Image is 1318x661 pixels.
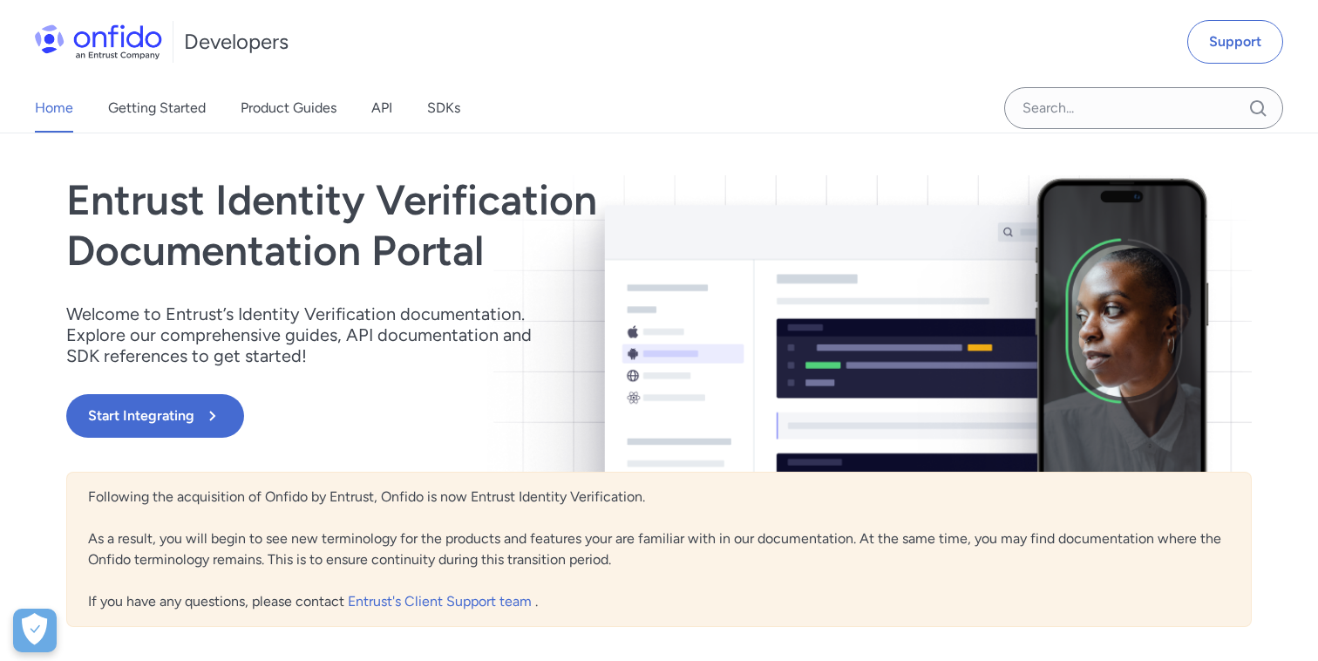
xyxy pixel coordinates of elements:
img: Onfido Logo [35,24,162,59]
button: Start Integrating [66,394,244,438]
h1: Developers [184,28,289,56]
p: Welcome to Entrust’s Identity Verification documentation. Explore our comprehensive guides, API d... [66,303,554,366]
div: Cookie Preferences [13,609,57,652]
a: Start Integrating [66,394,896,438]
a: Entrust's Client Support team [348,593,535,610]
a: API [371,84,392,133]
button: Open Preferences [13,609,57,652]
input: Onfido search input field [1004,87,1283,129]
div: Following the acquisition of Onfido by Entrust, Onfido is now Entrust Identity Verification. As a... [66,472,1252,627]
a: Product Guides [241,84,336,133]
a: Getting Started [108,84,206,133]
a: Support [1187,20,1283,64]
a: SDKs [427,84,460,133]
a: Home [35,84,73,133]
h1: Entrust Identity Verification Documentation Portal [66,175,896,276]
